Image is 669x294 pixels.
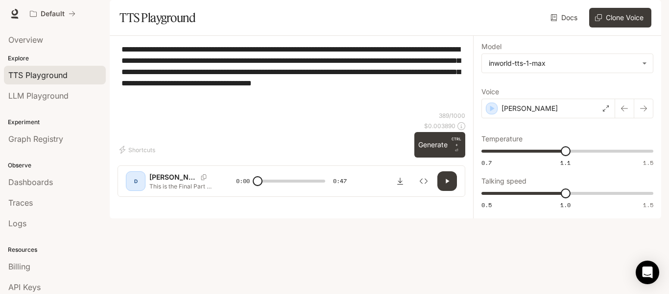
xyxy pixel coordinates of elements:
button: Copy Voice ID [197,174,211,180]
button: All workspaces [25,4,80,24]
div: D [128,173,143,189]
p: Talking speed [481,178,526,185]
p: Model [481,43,502,50]
p: [PERSON_NAME] [502,104,558,113]
button: Shortcuts [118,142,159,158]
span: 0:47 [333,176,347,186]
p: Default [41,10,65,18]
span: 1.0 [560,201,571,209]
a: Docs [549,8,581,27]
p: Temperature [481,135,523,142]
p: 389 / 1000 [439,111,465,120]
button: GenerateCTRL +⏎ [414,132,465,158]
button: Clone Voice [589,8,651,27]
div: inworld-tts-1-max [482,54,653,73]
p: CTRL + [452,136,461,148]
div: inworld-tts-1-max [489,58,637,68]
p: This is the Final Part of Episode 1: [PERSON_NAME]. The Son of [PERSON_NAME] were explored in sea... [149,182,213,190]
span: 1.5 [643,201,653,209]
span: 0.7 [481,159,492,167]
p: ⏎ [452,136,461,154]
span: 1.5 [643,159,653,167]
span: 1.1 [560,159,571,167]
p: [PERSON_NAME] [149,172,197,182]
div: Open Intercom Messenger [636,261,659,284]
span: 0:00 [236,176,250,186]
button: Download audio [390,171,410,191]
span: 0.5 [481,201,492,209]
h1: TTS Playground [119,8,195,27]
button: Inspect [414,171,433,191]
p: Voice [481,88,499,95]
